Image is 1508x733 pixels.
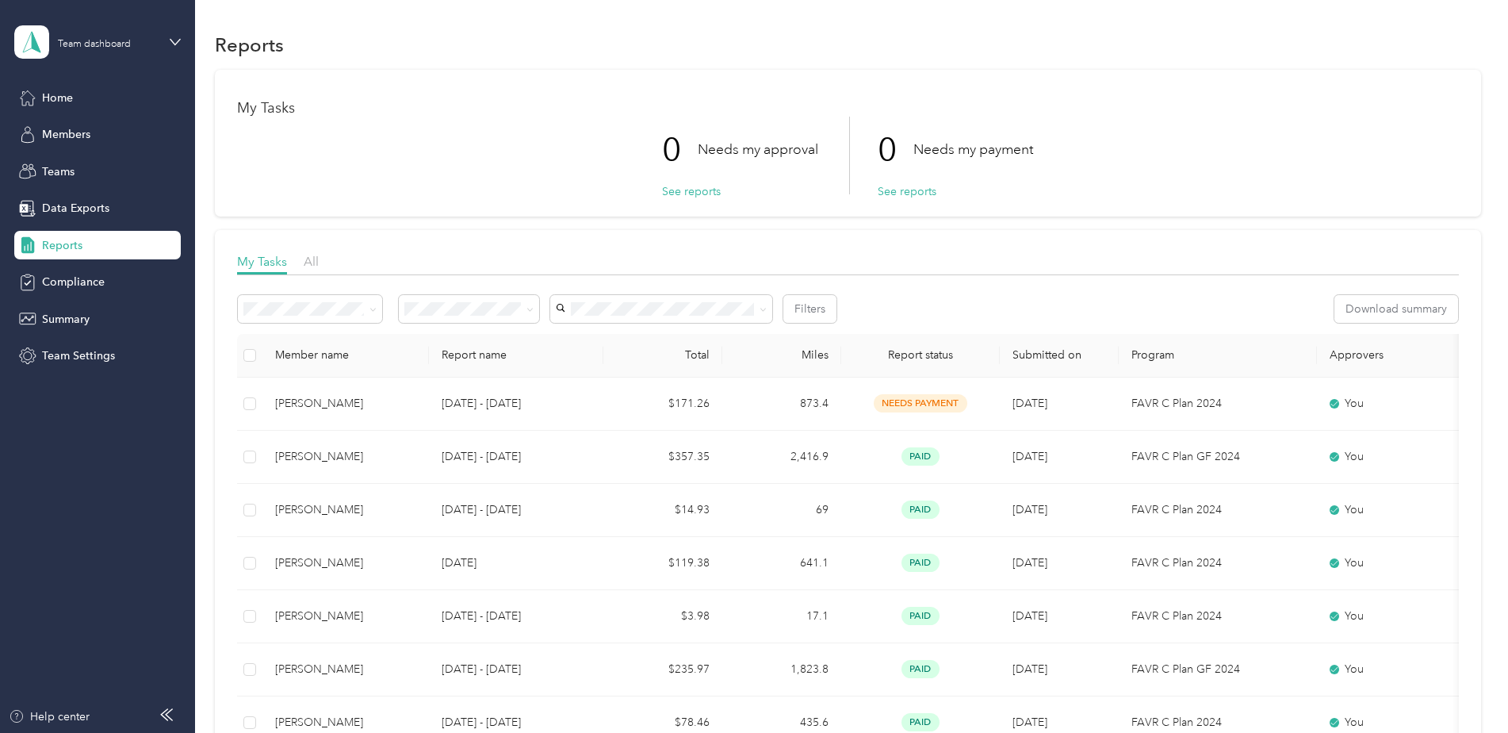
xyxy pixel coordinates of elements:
div: [PERSON_NAME] [275,555,416,572]
p: [DATE] - [DATE] [442,395,591,413]
p: FAVR C Plan 2024 [1131,501,1304,519]
span: [DATE] [1012,450,1047,463]
p: 0 [878,117,913,183]
td: 17.1 [722,590,841,643]
th: Submitted on [1000,334,1119,378]
span: [DATE] [1012,556,1047,570]
div: You [1330,608,1463,625]
button: See reports [662,183,721,200]
td: 873.4 [722,378,841,431]
th: Program [1119,334,1317,378]
div: You [1330,661,1463,678]
div: [PERSON_NAME] [275,501,416,519]
span: All [304,254,319,269]
span: paid [901,713,940,731]
div: You [1330,501,1463,519]
span: paid [901,607,940,625]
p: FAVR C Plan 2024 [1131,555,1304,572]
p: [DATE] [442,555,591,572]
td: FAVR C Plan 2024 [1119,537,1317,590]
td: FAVR C Plan GF 2024 [1119,431,1317,484]
div: [PERSON_NAME] [275,395,416,413]
span: [DATE] [1012,662,1047,676]
td: $3.98 [603,590,722,643]
span: Reports [42,237,82,254]
p: [DATE] - [DATE] [442,501,591,519]
div: You [1330,714,1463,731]
td: 641.1 [722,537,841,590]
span: paid [901,660,940,678]
p: FAVR C Plan GF 2024 [1131,448,1304,466]
td: FAVR C Plan GF 2024 [1119,643,1317,697]
td: $235.97 [603,643,722,697]
td: $171.26 [603,378,722,431]
td: 2,416.9 [722,431,841,484]
span: Teams [42,163,75,180]
button: Filters [783,295,836,323]
span: Home [42,90,73,106]
td: $357.35 [603,431,722,484]
td: FAVR C Plan 2024 [1119,378,1317,431]
p: FAVR C Plan 2024 [1131,395,1304,413]
p: 0 [662,117,698,183]
p: Needs my payment [913,140,1033,159]
p: [DATE] - [DATE] [442,448,591,466]
td: FAVR C Plan 2024 [1119,590,1317,643]
span: [DATE] [1012,503,1047,516]
button: Help center [9,708,90,725]
div: You [1330,395,1463,413]
div: You [1330,555,1463,572]
p: [DATE] - [DATE] [442,608,591,625]
div: Total [616,348,710,362]
div: Team dashboard [58,40,131,49]
iframe: Everlance-gr Chat Button Frame [1419,644,1508,733]
th: Report name [429,334,603,378]
button: See reports [878,183,936,200]
span: Members [42,126,90,143]
td: 1,823.8 [722,643,841,697]
span: [DATE] [1012,609,1047,623]
td: FAVR C Plan 2024 [1119,484,1317,537]
div: [PERSON_NAME] [275,661,416,678]
p: [DATE] - [DATE] [442,661,591,678]
td: 69 [722,484,841,537]
span: [DATE] [1012,397,1047,410]
button: Download summary [1334,295,1458,323]
h1: My Tasks [237,100,1459,117]
span: Report status [854,348,987,362]
span: Compliance [42,274,105,290]
span: paid [901,447,940,466]
p: Needs my approval [698,140,818,159]
p: [DATE] - [DATE] [442,714,591,731]
span: Team Settings [42,347,115,364]
th: Member name [262,334,429,378]
div: Member name [275,348,416,362]
span: My Tasks [237,254,287,269]
span: paid [901,501,940,519]
span: needs payment [874,394,967,413]
span: Summary [42,311,90,328]
td: $14.93 [603,484,722,537]
div: Miles [735,348,829,362]
th: Approvers [1317,334,1475,378]
div: [PERSON_NAME] [275,714,416,731]
div: [PERSON_NAME] [275,608,416,625]
span: Data Exports [42,200,109,217]
span: paid [901,554,940,572]
div: You [1330,448,1463,466]
span: [DATE] [1012,716,1047,729]
h1: Reports [215,36,284,53]
p: FAVR C Plan 2024 [1131,714,1304,731]
td: $119.38 [603,537,722,590]
p: FAVR C Plan GF 2024 [1131,661,1304,678]
p: FAVR C Plan 2024 [1131,608,1304,625]
div: [PERSON_NAME] [275,448,416,466]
